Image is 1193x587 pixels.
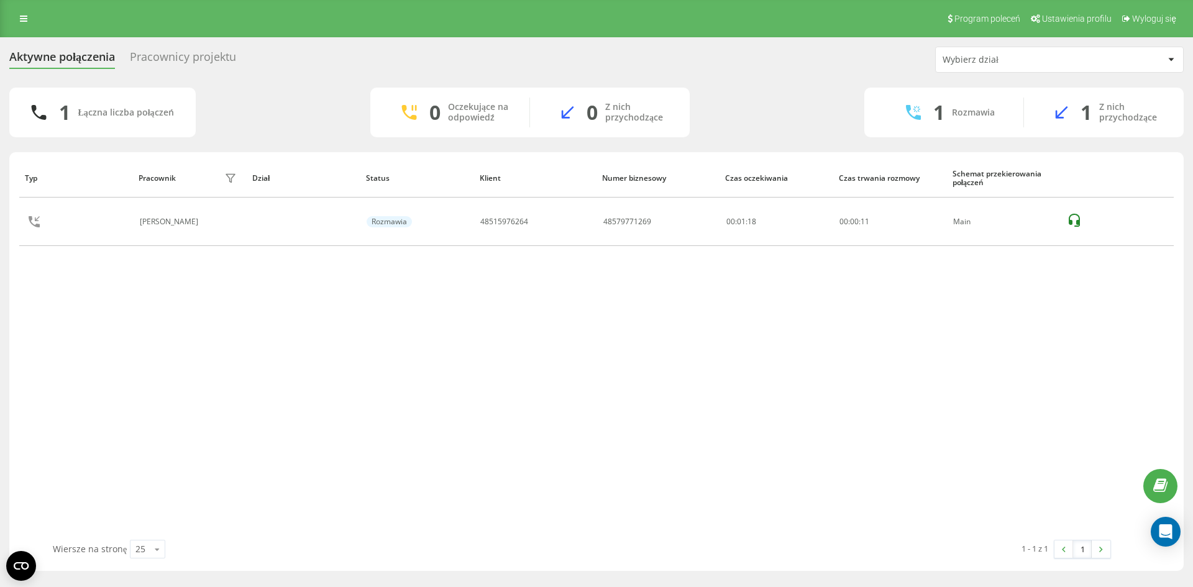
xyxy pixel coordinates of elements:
[933,101,944,124] div: 1
[367,216,412,227] div: Rozmawia
[850,216,859,227] span: 00
[140,217,201,226] div: [PERSON_NAME]
[480,217,528,226] div: 48515976264
[1073,540,1092,558] a: 1
[839,217,869,226] div: : :
[1099,102,1165,123] div: Z nich przychodzące
[9,50,115,70] div: Aktywne połączenia
[726,217,826,226] div: 00:01:18
[952,107,995,118] div: Rozmawia
[135,543,145,555] div: 25
[839,216,848,227] span: 00
[943,55,1091,65] div: Wybierz dział
[861,216,869,227] span: 11
[602,174,713,183] div: Numer biznesowy
[954,14,1020,24] span: Program poleceń
[953,170,1054,188] div: Schemat przekierowania połączeń
[587,101,598,124] div: 0
[480,174,591,183] div: Klient
[1042,14,1112,24] span: Ustawienia profilu
[25,174,127,183] div: Typ
[603,217,651,226] div: 48579771269
[1022,542,1048,555] div: 1 - 1 z 1
[366,174,468,183] div: Status
[448,102,511,123] div: Oczekujące na odpowiedź
[252,174,354,183] div: Dział
[725,174,827,183] div: Czas oczekiwania
[78,107,173,118] div: Łączna liczba połączeń
[1151,517,1181,547] div: Open Intercom Messenger
[6,551,36,581] button: Open CMP widget
[1132,14,1176,24] span: Wyloguj się
[130,50,236,70] div: Pracownicy projektu
[953,217,1053,226] div: Main
[429,101,441,124] div: 0
[1081,101,1092,124] div: 1
[139,174,176,183] div: Pracownik
[59,101,70,124] div: 1
[839,174,941,183] div: Czas trwania rozmowy
[605,102,671,123] div: Z nich przychodzące
[53,543,127,555] span: Wiersze na stronę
